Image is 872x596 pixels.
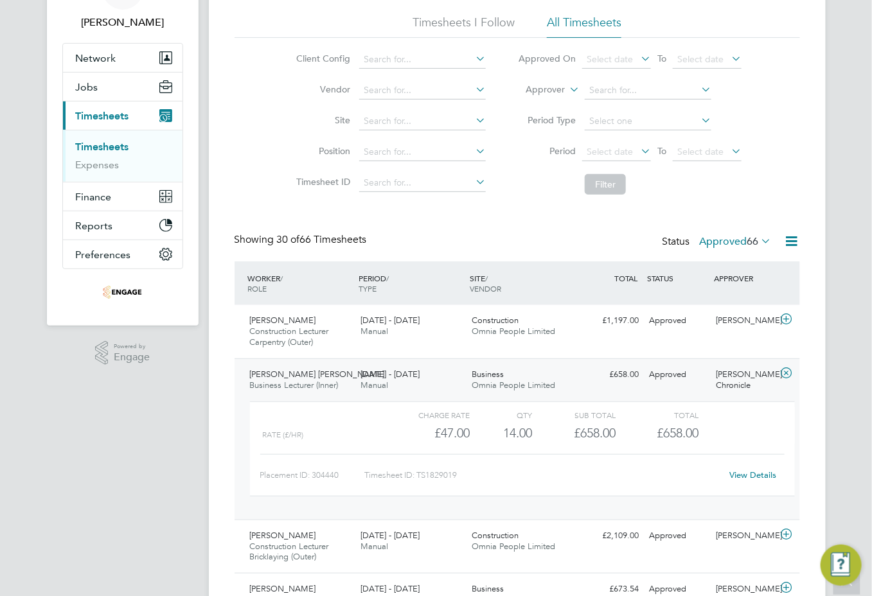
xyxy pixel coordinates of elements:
[292,53,350,64] label: Client Config
[470,423,533,444] div: 14.00
[578,310,645,331] div: £1,197.00
[250,315,316,326] span: [PERSON_NAME]
[645,310,711,331] div: Approved
[645,267,711,290] div: STATUS
[263,430,304,439] span: Rate (£/HR)
[76,141,129,153] a: Timesheets
[645,525,711,547] div: Approved
[578,525,645,547] div: £2,109.00
[615,273,638,283] span: TOTAL
[250,541,329,563] span: Construction Lecturer Bricklaying (Outer)
[654,143,670,159] span: To
[470,283,501,294] span: VENDOR
[386,273,389,283] span: /
[413,15,515,38] li: Timesheets I Follow
[507,83,565,96] label: Approver
[76,249,131,261] span: Preferences
[103,282,141,302] img: omniapeople-logo-retina.png
[533,407,616,423] div: Sub Total
[547,15,621,38] li: All Timesheets
[359,283,377,294] span: TYPE
[235,233,369,247] div: Showing
[76,81,98,93] span: Jobs
[292,83,350,95] label: Vendor
[292,145,350,157] label: Position
[387,423,470,444] div: £47.00
[747,235,759,248] span: 66
[355,267,467,300] div: PERIOD
[533,423,616,444] div: £658.00
[250,380,339,390] span: Business Lecturer (Inner)
[114,341,150,352] span: Powered by
[518,114,576,126] label: Period Type
[245,267,356,300] div: WORKER
[578,364,645,385] div: £658.00
[472,380,555,390] span: Omnia People Limited
[711,364,778,396] div: [PERSON_NAME] Chronicle
[250,369,385,380] span: [PERSON_NAME] [PERSON_NAME]
[250,583,316,594] span: [PERSON_NAME]
[677,146,724,157] span: Select date
[654,50,670,67] span: To
[821,545,862,586] button: Engage Resource Center
[587,53,633,65] span: Select date
[472,583,504,594] span: Business
[281,273,283,283] span: /
[711,525,778,547] div: [PERSON_NAME]
[365,465,722,486] div: Timesheet ID: TS1829019
[616,407,698,423] div: Total
[360,583,420,594] span: [DATE] - [DATE]
[472,530,519,541] span: Construction
[472,541,555,552] span: Omnia People Limited
[711,310,778,331] div: [PERSON_NAME]
[292,176,350,188] label: Timesheet ID
[360,541,388,552] span: Manual
[729,469,776,480] a: View Details
[470,407,533,423] div: QTY
[63,73,182,101] button: Jobs
[63,101,182,130] button: Timesheets
[76,191,112,203] span: Finance
[76,52,116,64] span: Network
[360,315,420,326] span: [DATE] - [DATE]
[467,267,578,300] div: SITE
[62,15,183,30] span: Lowenna Pollard
[76,159,120,171] a: Expenses
[663,233,774,251] div: Status
[645,364,711,385] div: Approved
[76,220,113,232] span: Reports
[359,174,486,192] input: Search for...
[587,146,633,157] span: Select date
[360,326,388,337] span: Manual
[359,112,486,130] input: Search for...
[95,341,150,365] a: Powered byEngage
[518,145,576,157] label: Period
[518,53,576,64] label: Approved On
[292,114,350,126] label: Site
[260,465,365,486] div: Placement ID: 304440
[472,326,555,337] span: Omnia People Limited
[485,273,488,283] span: /
[359,82,486,100] input: Search for...
[63,240,182,268] button: Preferences
[677,53,724,65] span: Select date
[63,211,182,240] button: Reports
[76,110,129,122] span: Timesheets
[277,233,367,246] span: 66 Timesheets
[387,407,470,423] div: Charge rate
[700,235,772,248] label: Approved
[114,352,150,363] span: Engage
[63,182,182,211] button: Finance
[359,51,486,69] input: Search for...
[63,44,182,72] button: Network
[63,130,182,182] div: Timesheets
[277,233,300,246] span: 30 of
[472,315,519,326] span: Construction
[248,283,267,294] span: ROLE
[62,282,183,302] a: Go to home page
[585,82,711,100] input: Search for...
[585,112,711,130] input: Select one
[711,267,778,290] div: APPROVER
[360,369,420,380] span: [DATE] - [DATE]
[359,143,486,161] input: Search for...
